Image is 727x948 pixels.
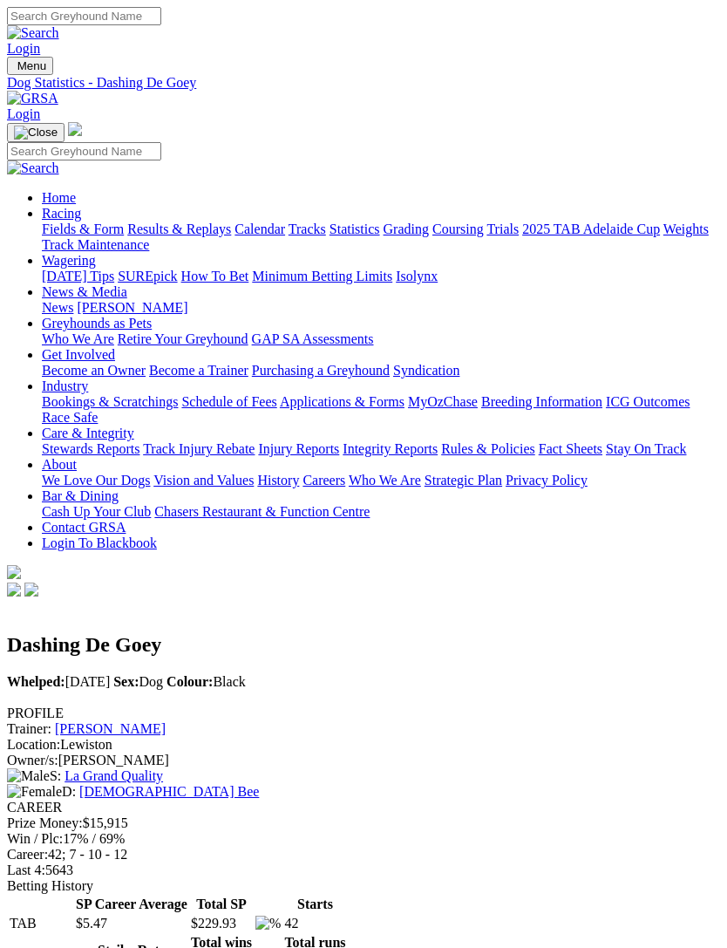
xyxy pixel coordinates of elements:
[7,25,59,41] img: Search
[289,222,326,236] a: Tracks
[252,269,392,283] a: Minimum Betting Limits
[42,535,157,550] a: Login To Blackbook
[68,122,82,136] img: logo-grsa-white.png
[7,737,60,752] span: Location:
[7,847,720,863] div: 42; 7 - 10 - 12
[166,674,213,689] b: Colour:
[432,222,484,236] a: Coursing
[7,815,720,831] div: $15,915
[42,300,73,315] a: News
[166,674,246,689] span: Black
[252,331,374,346] a: GAP SA Assessments
[42,347,115,362] a: Get Involved
[7,706,720,721] div: PROFILE
[7,863,45,877] span: Last 4:
[234,222,285,236] a: Calendar
[7,57,53,75] button: Toggle navigation
[127,222,231,236] a: Results & Replays
[190,915,253,932] td: $229.93
[42,441,139,456] a: Stewards Reports
[118,331,248,346] a: Retire Your Greyhound
[154,504,370,519] a: Chasers Restaurant & Function Centre
[280,394,404,409] a: Applications & Forms
[283,896,346,913] th: Starts
[506,473,588,488] a: Privacy Policy
[113,674,139,689] b: Sex:
[7,831,63,846] span: Win / Plc:
[181,394,276,409] a: Schedule of Fees
[7,753,58,767] span: Owner/s:
[396,269,438,283] a: Isolynx
[7,75,720,91] a: Dog Statistics - Dashing De Goey
[42,222,720,253] div: Racing
[7,674,110,689] span: [DATE]
[7,721,51,736] span: Trainer:
[113,674,163,689] span: Dog
[486,222,519,236] a: Trials
[42,300,720,316] div: News & Media
[7,674,65,689] b: Whelped:
[384,222,429,236] a: Grading
[539,441,602,456] a: Fact Sheets
[77,300,187,315] a: [PERSON_NAME]
[42,457,77,472] a: About
[7,737,720,753] div: Lewiston
[42,473,150,488] a: We Love Our Dogs
[14,126,58,140] img: Close
[190,896,253,913] th: Total SP
[143,441,255,456] a: Track Injury Rebate
[42,331,114,346] a: Who We Are
[7,41,40,56] a: Login
[7,753,720,768] div: [PERSON_NAME]
[606,394,690,409] a: ICG Outcomes
[7,800,720,815] div: CAREER
[153,473,254,488] a: Vision and Values
[7,106,40,121] a: Login
[349,473,421,488] a: Who We Are
[42,363,720,379] div: Get Involved
[7,831,720,847] div: 17% / 69%
[7,91,58,106] img: GRSA
[283,915,346,932] td: 42
[17,59,46,72] span: Menu
[522,222,660,236] a: 2025 TAB Adelaide Cup
[7,768,50,784] img: Male
[42,237,149,252] a: Track Maintenance
[42,410,98,425] a: Race Safe
[408,394,478,409] a: MyOzChase
[302,473,345,488] a: Careers
[255,916,281,931] img: %
[42,253,96,268] a: Wagering
[42,190,76,205] a: Home
[42,222,124,236] a: Fields & Form
[42,488,119,503] a: Bar & Dining
[24,583,38,597] img: twitter.svg
[42,331,720,347] div: Greyhounds as Pets
[7,847,48,862] span: Career:
[425,473,502,488] a: Strategic Plan
[42,316,152,331] a: Greyhounds as Pets
[42,520,126,535] a: Contact GRSA
[42,284,127,299] a: News & Media
[441,441,535,456] a: Rules & Policies
[7,7,161,25] input: Search
[7,565,21,579] img: logo-grsa-white.png
[257,473,299,488] a: History
[149,363,248,378] a: Become a Trainer
[42,206,81,221] a: Racing
[393,363,459,378] a: Syndication
[42,473,720,488] div: About
[330,222,380,236] a: Statistics
[7,784,62,800] img: Female
[55,721,166,736] a: [PERSON_NAME]
[75,896,188,913] th: SP Career Average
[42,504,720,520] div: Bar & Dining
[252,363,390,378] a: Purchasing a Greyhound
[258,441,339,456] a: Injury Reports
[42,269,114,283] a: [DATE] Tips
[42,269,720,284] div: Wagering
[7,878,720,894] div: Betting History
[42,379,88,393] a: Industry
[343,441,438,456] a: Integrity Reports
